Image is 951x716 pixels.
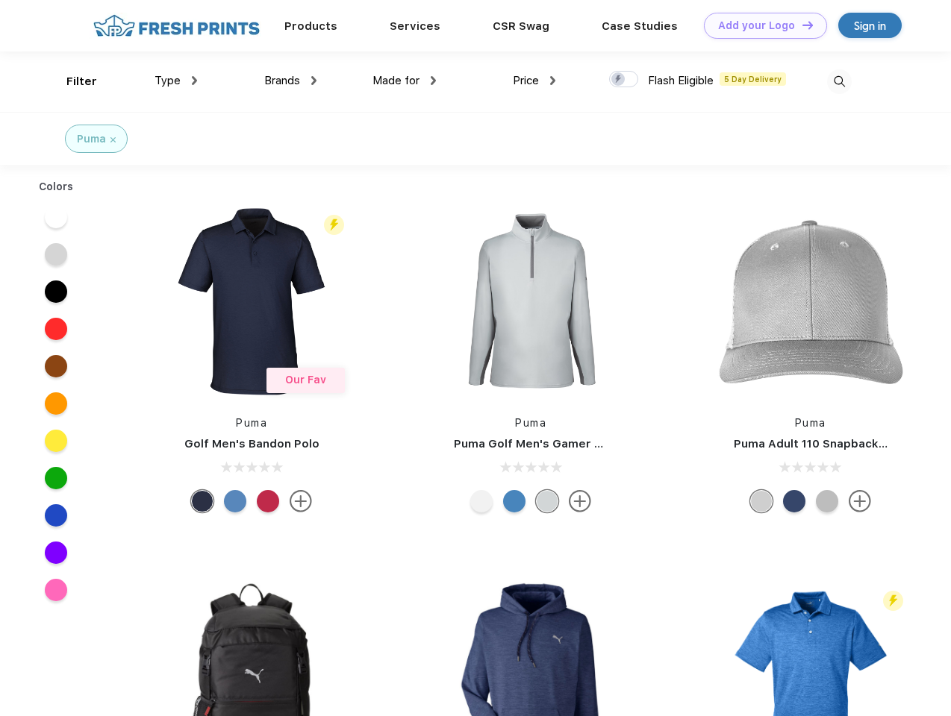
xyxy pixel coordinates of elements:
[795,417,826,429] a: Puma
[827,69,852,94] img: desktop_search.svg
[431,76,436,85] img: dropdown.png
[66,73,97,90] div: Filter
[711,202,910,401] img: func=resize&h=266
[236,417,267,429] a: Puma
[284,19,337,33] a: Products
[290,490,312,512] img: more.svg
[191,490,213,512] div: Navy Blazer
[515,417,546,429] a: Puma
[493,19,549,33] a: CSR Swag
[110,137,116,142] img: filter_cancel.svg
[390,19,440,33] a: Services
[718,19,795,32] div: Add your Logo
[569,490,591,512] img: more.svg
[311,76,317,85] img: dropdown.png
[720,72,786,86] span: 5 Day Delivery
[257,490,279,512] div: Ski Patrol
[324,215,344,235] img: flash_active_toggle.svg
[883,591,903,611] img: flash_active_toggle.svg
[184,437,319,450] a: Golf Men's Bandon Polo
[849,490,871,512] img: more.svg
[503,490,526,512] div: Bright Cobalt
[648,74,714,87] span: Flash Eligible
[802,21,813,29] img: DT
[155,74,181,87] span: Type
[783,490,805,512] div: Peacoat with Qut Shd
[77,131,106,147] div: Puma
[264,74,300,87] span: Brands
[152,202,351,401] img: func=resize&h=266
[372,74,420,87] span: Made for
[28,179,85,195] div: Colors
[454,437,690,450] a: Puma Golf Men's Gamer Golf Quarter-Zip
[431,202,630,401] img: func=resize&h=266
[816,490,838,512] div: Quarry with Brt Whit
[89,13,264,39] img: fo%20logo%202.webp
[285,374,326,386] span: Our Fav
[838,13,902,38] a: Sign in
[192,76,197,85] img: dropdown.png
[536,490,558,512] div: High Rise
[854,17,886,34] div: Sign in
[750,490,773,512] div: Quarry Brt Whit
[470,490,493,512] div: Bright White
[513,74,539,87] span: Price
[550,76,555,85] img: dropdown.png
[224,490,246,512] div: Lake Blue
